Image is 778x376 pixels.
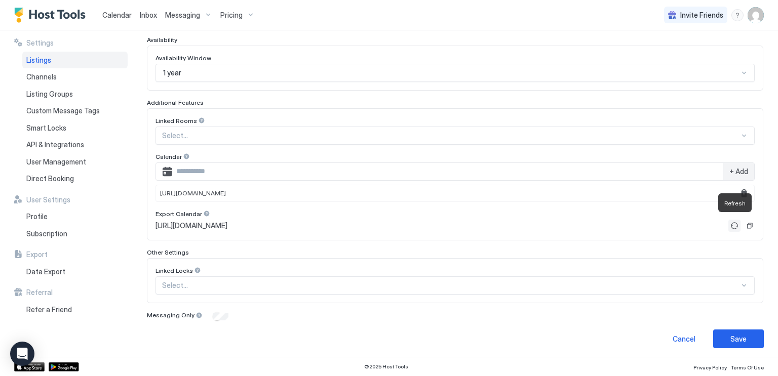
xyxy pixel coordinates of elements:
span: Listing Groups [26,90,73,99]
a: Privacy Policy [693,361,727,372]
span: Listings [26,56,51,65]
span: Calendar [155,153,182,160]
a: Calendar [102,10,132,20]
a: Direct Booking [22,170,128,187]
button: Refresh [728,220,741,232]
span: Terms Of Use [731,364,764,370]
span: Inbox [140,11,157,19]
a: Profile [22,208,128,225]
span: Linked Rooms [155,117,197,124]
span: + Add [729,167,748,176]
a: User Management [22,153,128,171]
span: Export [26,250,48,259]
a: Listing Groups [22,86,128,103]
a: Terms Of Use [731,361,764,372]
div: User profile [748,7,764,23]
span: Direct Booking [26,174,74,183]
button: Copy [745,221,755,231]
span: Refer a Friend [26,305,72,314]
input: Input Field [172,163,723,180]
span: Data Export [26,267,65,276]
span: Linked Locks [155,267,193,274]
a: API & Integrations [22,136,128,153]
span: Pricing [220,11,243,20]
a: Host Tools Logo [14,8,90,23]
span: User Management [26,157,86,166]
div: Open Intercom Messenger [10,342,34,366]
a: Refer a Friend [22,301,128,318]
span: Other Settings [147,248,189,256]
span: Referral [26,288,53,297]
span: Export Calendar [155,210,202,218]
span: Settings [26,38,54,48]
span: Smart Locks [26,123,66,133]
span: Messaging [165,11,200,20]
span: Profile [26,212,48,221]
span: Subscription [26,229,67,238]
a: Google Play Store [49,362,79,371]
span: User Settings [26,195,70,204]
span: Channels [26,72,57,81]
span: Availability Window [155,54,211,62]
button: Save [713,329,764,348]
span: [URL][DOMAIN_NAME] [155,221,227,230]
button: Remove [738,187,750,199]
div: menu [731,9,744,21]
a: App Store [14,362,45,371]
button: Cancel [658,329,709,348]
a: Subscription [22,225,128,242]
div: Cancel [673,333,695,344]
span: [URL][DOMAIN_NAME] [160,189,226,197]
span: © 2025 Host Tools [364,363,408,370]
a: Listings [22,52,128,69]
span: Custom Message Tags [26,106,100,115]
span: Privacy Policy [693,364,727,370]
a: [URL][DOMAIN_NAME] [155,221,724,230]
span: Refresh [724,199,746,207]
span: Calendar [102,11,132,19]
span: Additional Features [147,99,204,106]
span: 1 year [163,68,181,77]
a: Smart Locks [22,119,128,137]
a: Data Export [22,263,128,280]
a: Custom Message Tags [22,102,128,119]
a: Channels [22,68,128,86]
span: Invite Friends [680,11,723,20]
a: Inbox [140,10,157,20]
div: Save [730,333,747,344]
span: API & Integrations [26,140,84,149]
span: Messaging Only [147,311,194,319]
span: Availability [147,36,177,44]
